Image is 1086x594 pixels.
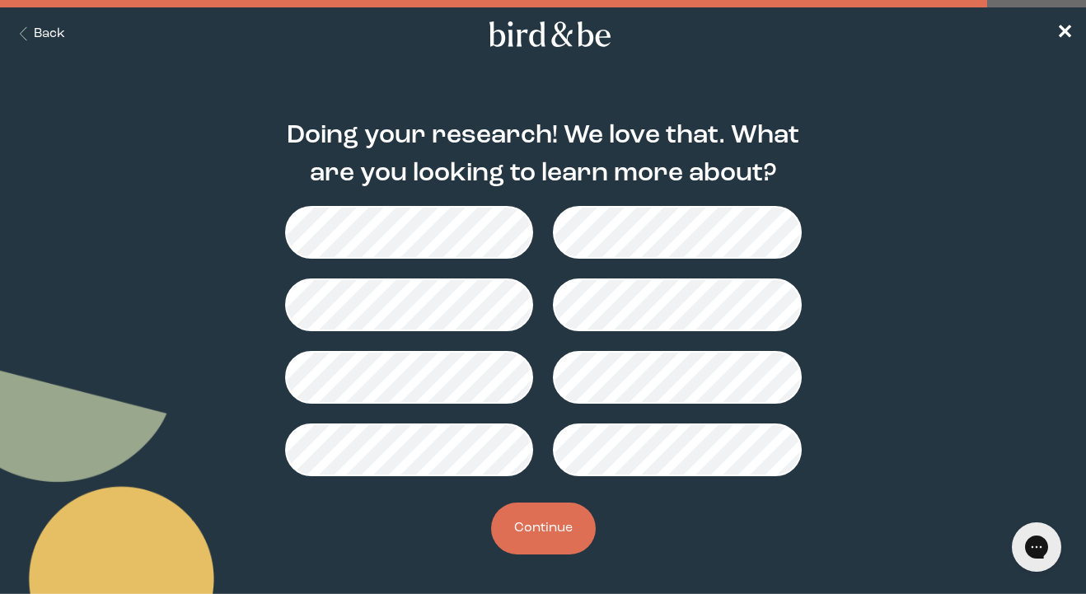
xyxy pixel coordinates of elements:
span: ✕ [1056,24,1073,44]
iframe: Gorgias live chat messenger [1004,517,1070,578]
a: ✕ [1056,20,1073,49]
button: Continue [491,503,596,554]
button: Back Button [13,25,65,44]
h2: Doing your research! We love that. What are you looking to learn more about? [285,117,802,193]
